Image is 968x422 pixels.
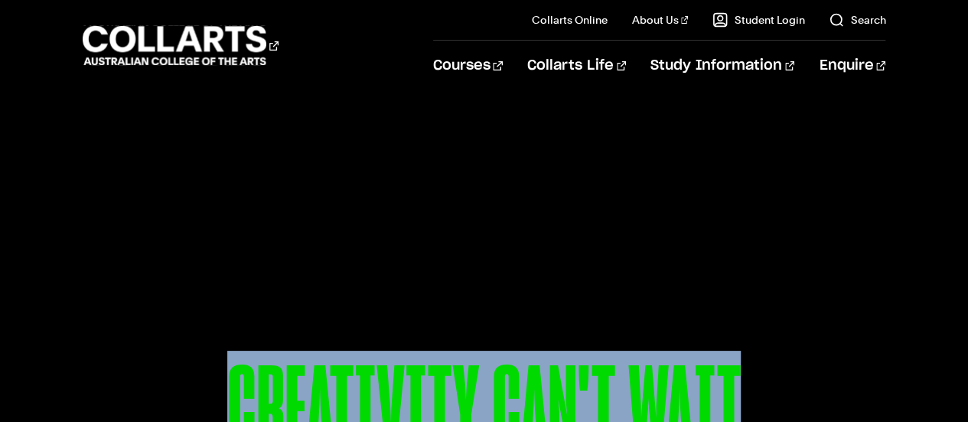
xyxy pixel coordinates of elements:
[650,41,794,91] a: Study Information
[433,41,503,91] a: Courses
[829,12,885,28] a: Search
[527,41,626,91] a: Collarts Life
[532,12,608,28] a: Collarts Online
[819,41,885,91] a: Enquire
[712,12,804,28] a: Student Login
[632,12,689,28] a: About Us
[83,24,279,67] div: Go to homepage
